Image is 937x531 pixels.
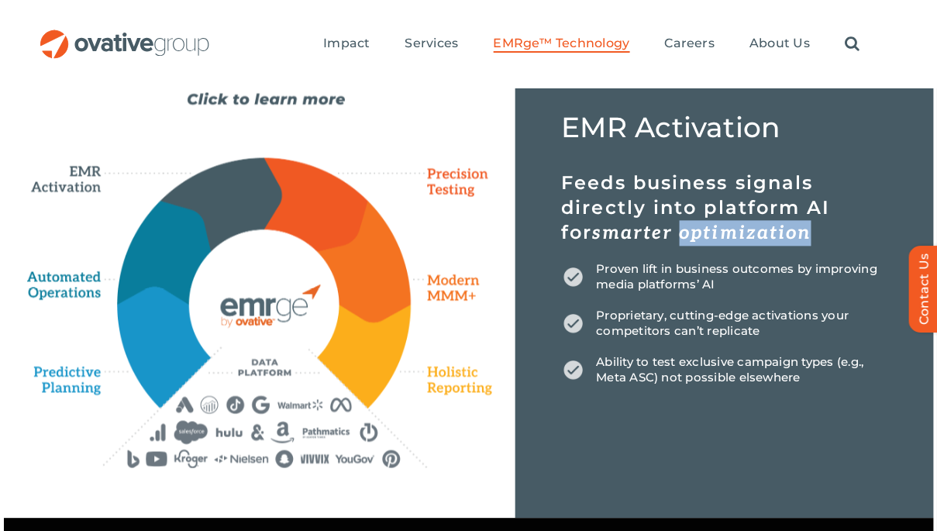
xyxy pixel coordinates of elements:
[413,267,491,313] path: Modern MMM+
[319,201,412,322] path: Modern MMM+
[405,36,459,53] a: Services
[323,36,370,51] span: Impact
[562,355,887,386] p: Ability to test exclusive campaign types (e.g., Meta ASC) not possible elsewhere
[749,36,810,53] a: About Us
[562,171,887,247] h5: Feeds business signals directly into platform AI for
[562,309,887,340] p: Proprietary, cutting-edge activations your competitors can’t replicate
[494,36,630,53] a: EMRge™ Technology
[593,222,811,245] span: smarter optimization
[27,142,116,195] path: EMR Activation
[665,36,715,53] a: Careers
[562,312,585,336] img: emr.png
[562,266,585,289] img: emr.png
[119,288,210,406] path: Predictive Planning
[562,262,887,293] p: Proven lift in business outcomes by improving media platforms’ AI
[318,305,411,408] path: Holistic Reporting
[118,202,212,305] path: Automated Operations
[39,28,211,43] a: OG_Full_horizontal_RGB
[160,158,281,250] path: EMR Activation
[562,359,585,382] img: emr.png
[405,36,459,51] span: Services
[419,364,493,398] path: Holistic Reporting
[845,36,859,53] a: Search
[408,162,493,204] path: Precision Testing
[264,159,368,252] path: Precision Testing
[494,36,630,51] span: EMRge™ Technology
[562,116,887,156] div: EMR Activation
[665,36,715,51] span: Careers
[323,19,859,69] nav: Menu
[188,229,338,380] path: EMERGE Technology
[27,255,108,302] path: Automated Operations
[323,36,370,53] a: Impact
[35,359,130,403] path: Predictive Planning
[749,36,810,51] span: About Us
